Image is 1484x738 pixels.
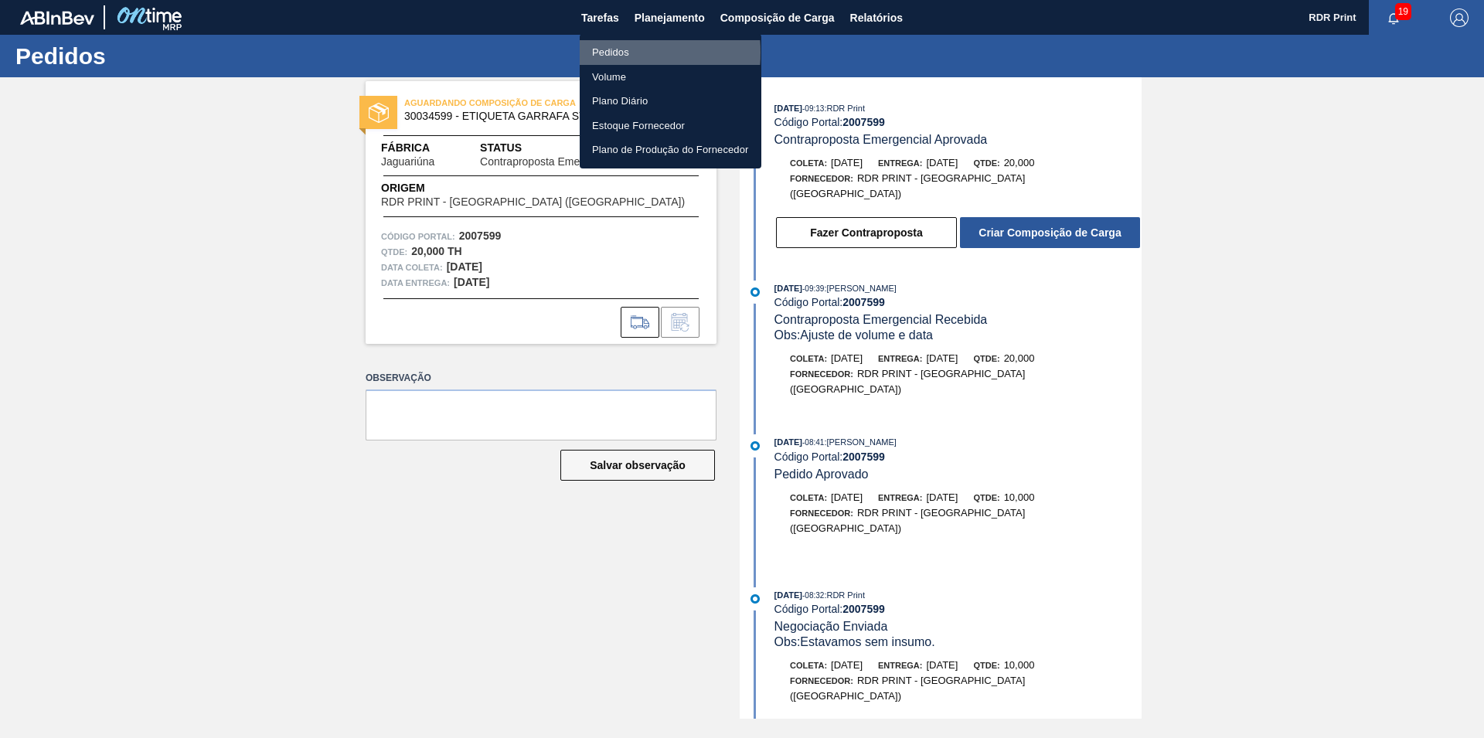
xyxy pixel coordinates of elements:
[580,40,761,65] a: Pedidos
[580,65,761,90] a: Volume
[580,89,761,114] a: Plano Diário
[580,114,761,138] a: Estoque Fornecedor
[580,138,761,162] a: Plano de Produção do Fornecedor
